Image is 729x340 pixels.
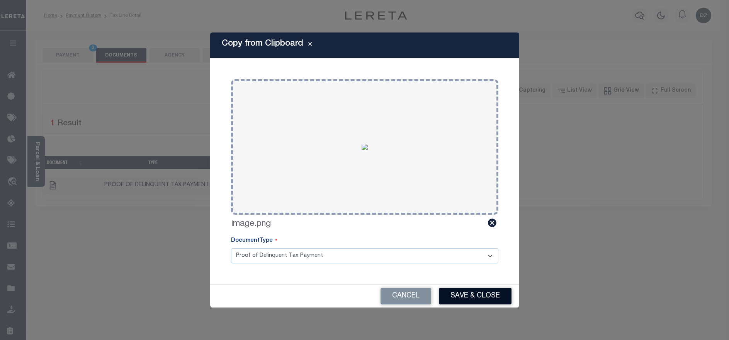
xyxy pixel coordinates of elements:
[362,144,368,150] img: 06979eb3-b375-4499-8964-711653d16097
[303,41,317,50] button: Close
[222,39,303,49] h5: Copy from Clipboard
[439,288,511,304] button: Save & Close
[231,218,271,231] label: image.png
[381,288,431,304] button: Cancel
[231,237,277,245] label: DocumentType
